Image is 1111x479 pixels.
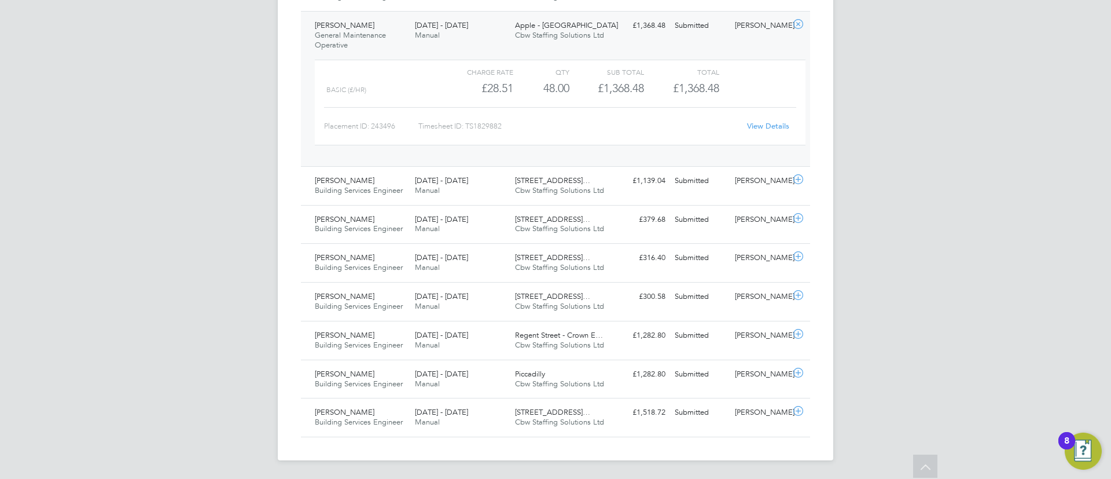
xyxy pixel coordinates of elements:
div: £379.68 [610,210,670,229]
div: Submitted [670,248,730,268]
span: Cbw Staffing Solutions Ltd [515,417,604,427]
span: Cbw Staffing Solutions Ltd [515,340,604,350]
div: [PERSON_NAME] [730,16,790,35]
span: Building Services Engineer [315,340,403,350]
span: [STREET_ADDRESS]… [515,291,590,301]
div: [PERSON_NAME] [730,171,790,191]
span: Manual [415,30,440,40]
div: £1,368.48 [569,79,644,98]
div: [PERSON_NAME] [730,365,790,384]
span: [DATE] - [DATE] [415,253,468,262]
span: Building Services Engineer [315,379,403,389]
span: [DATE] - [DATE] [415,407,468,417]
div: Placement ID: 243496 [324,117,418,136]
span: [PERSON_NAME] [315,369,374,379]
span: £1,368.48 [673,81,719,95]
span: [STREET_ADDRESS]… [515,175,590,185]
span: [PERSON_NAME] [315,253,374,262]
span: Cbw Staffing Solutions Ltd [515,379,604,389]
span: [STREET_ADDRESS]… [515,253,590,262]
span: Manual [415,185,440,195]
span: Building Services Engineer [315,224,403,233]
span: [PERSON_NAME] [315,175,374,185]
div: Timesheet ID: TS1829882 [418,117,740,136]
div: £300.58 [610,287,670,306]
div: £1,139.04 [610,171,670,191]
span: Apple - [GEOGRAPHIC_DATA] [515,20,618,30]
div: Submitted [670,365,730,384]
div: [PERSON_NAME] [730,248,790,268]
span: Building Services Engineer [315,301,403,311]
div: £28.51 [439,79,513,98]
span: Cbw Staffing Solutions Ltd [515,224,604,233]
div: £316.40 [610,248,670,268]
div: £1,282.80 [610,365,670,384]
span: Building Services Engineer [315,185,403,195]
div: [PERSON_NAME] [730,403,790,422]
span: Cbw Staffing Solutions Ltd [515,30,604,40]
span: Cbw Staffing Solutions Ltd [515,185,604,195]
div: Sub Total [569,65,644,79]
div: 8 [1064,441,1069,456]
span: [DATE] - [DATE] [415,330,468,340]
div: QTY [513,65,569,79]
div: Submitted [670,171,730,191]
span: Cbw Staffing Solutions Ltd [515,262,604,272]
span: General Maintenance Operative [315,30,386,50]
div: Total [644,65,719,79]
span: Manual [415,224,440,233]
span: [DATE] - [DATE] [415,175,468,185]
span: Building Services Engineer [315,262,403,272]
span: [STREET_ADDRESS]… [515,214,590,224]
div: [PERSON_NAME] [730,326,790,345]
span: [PERSON_NAME] [315,291,374,301]
span: [PERSON_NAME] [315,20,374,30]
span: [DATE] - [DATE] [415,214,468,224]
span: Regent Street - Crown E… [515,330,603,340]
div: Charge rate [439,65,513,79]
span: [PERSON_NAME] [315,214,374,224]
button: Open Resource Center, 8 new notifications [1065,433,1102,470]
span: Cbw Staffing Solutions Ltd [515,301,604,311]
span: [DATE] - [DATE] [415,291,468,301]
span: Basic (£/HR) [326,86,366,94]
div: Submitted [670,403,730,422]
span: [PERSON_NAME] [315,330,374,340]
div: Submitted [670,287,730,306]
div: [PERSON_NAME] [730,287,790,306]
div: [PERSON_NAME] [730,210,790,229]
span: Manual [415,262,440,272]
span: Piccadilly [515,369,545,379]
span: [DATE] - [DATE] [415,369,468,379]
span: Manual [415,301,440,311]
div: Submitted [670,16,730,35]
div: Submitted [670,326,730,345]
div: £1,368.48 [610,16,670,35]
span: Manual [415,379,440,389]
span: [PERSON_NAME] [315,407,374,417]
div: 48.00 [513,79,569,98]
div: £1,518.72 [610,403,670,422]
div: £1,282.80 [610,326,670,345]
span: Manual [415,340,440,350]
div: Submitted [670,210,730,229]
span: Manual [415,417,440,427]
span: [STREET_ADDRESS]… [515,407,590,417]
span: [DATE] - [DATE] [415,20,468,30]
a: View Details [747,121,789,131]
span: Building Services Engineer [315,417,403,427]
